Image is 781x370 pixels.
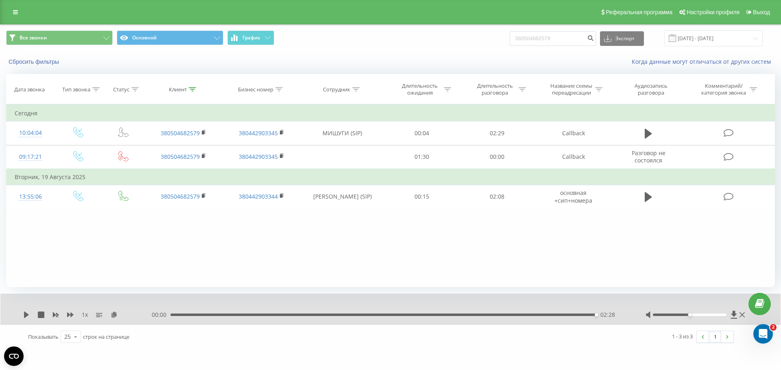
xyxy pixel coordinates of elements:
div: Клиент [169,86,187,93]
div: 10:04:04 [15,125,46,141]
div: Длительность разговора [473,82,517,96]
span: 1 x [82,311,88,319]
a: 1 [709,331,721,342]
div: Статус [113,86,129,93]
div: Комментарий/категория звонка [700,82,748,96]
div: Дата звонка [14,86,45,93]
span: Настройки профиля [687,9,740,15]
span: 00:00 [152,311,170,319]
td: 02:08 [459,185,534,208]
button: График [227,30,274,45]
a: Когда данные могут отличаться от других систем [632,58,775,65]
span: 02:28 [600,311,615,319]
div: Сотрудник [323,86,350,93]
button: Open CMP widget [4,346,24,366]
button: Все звонки [6,30,113,45]
span: Разговор не состоялся [632,149,665,164]
span: Реферальная программа [606,9,672,15]
button: Сбросить фильтры [6,58,63,65]
td: 01:30 [384,145,459,169]
button: Основной [117,30,223,45]
div: 1 - 3 из 3 [672,332,693,340]
td: [PERSON_NAME] (SIP) [300,185,384,208]
td: основная +сип+номера [534,185,613,208]
span: Показывать [28,333,59,340]
div: Длительность ожидания [398,82,442,96]
span: Все звонки [20,35,47,41]
a: 380504682579 [161,153,200,160]
td: Callback [534,145,613,169]
div: Бизнес номер [238,86,273,93]
td: 00:04 [384,121,459,145]
div: 25 [64,333,71,341]
span: 2 [770,324,777,331]
div: 13:55:06 [15,189,46,205]
button: Экспорт [600,31,644,46]
span: Выход [753,9,770,15]
span: График [242,35,260,41]
td: Вторник, 19 Августа 2025 [7,169,775,185]
td: 00:15 [384,185,459,208]
input: Поиск по номеру [510,31,596,46]
div: Accessibility label [688,313,691,316]
a: 380504682579 [161,193,200,200]
td: Callback [534,121,613,145]
a: 380442903345 [239,153,278,160]
a: 380442903344 [239,193,278,200]
iframe: Intercom live chat [753,324,773,344]
a: 380442903345 [239,129,278,137]
div: 09:17:21 [15,149,46,165]
td: 00:00 [459,145,534,169]
div: Название схемы переадресации [550,82,593,96]
a: 380504682579 [161,129,200,137]
div: Тип звонка [62,86,90,93]
div: Аудиозапись разговора [625,82,678,96]
td: 02:29 [459,121,534,145]
td: МИШУГИ (SIP) [300,121,384,145]
td: Сегодня [7,105,775,121]
div: Accessibility label [595,313,598,316]
span: строк на странице [83,333,129,340]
